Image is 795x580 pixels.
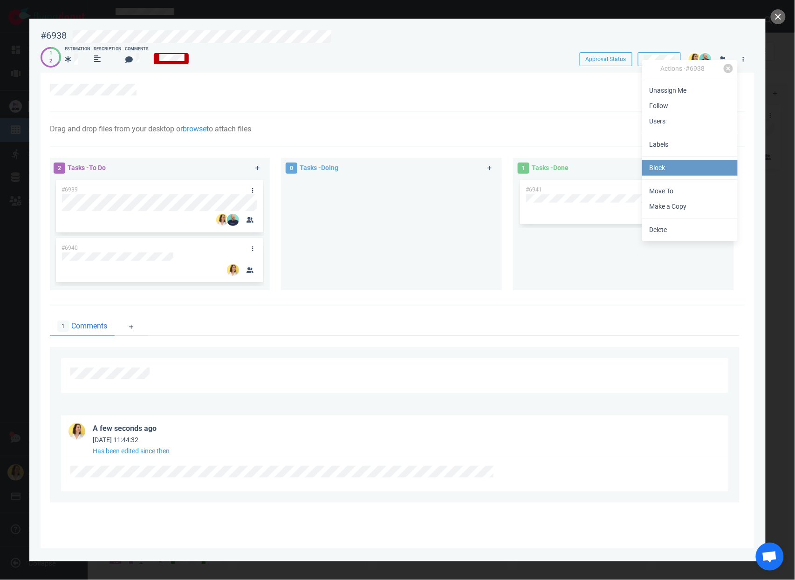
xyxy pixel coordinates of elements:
small: [DATE] 11:44:32 [93,436,138,444]
div: Ouvrir le chat [756,543,784,571]
img: 26 [227,264,239,276]
span: 2 [54,163,65,174]
span: 0 [286,163,297,174]
div: 1 [49,49,52,57]
button: Approval Status [580,52,632,66]
div: 2 [49,57,52,65]
div: #6938 [41,30,67,41]
div: Description [94,46,121,53]
img: 26 [689,53,701,65]
img: 36 [69,423,85,440]
a: browse [183,124,206,133]
a: Unassign Me [642,83,738,98]
a: Follow [642,98,738,114]
a: Move To [642,184,738,199]
span: 1 [57,321,69,332]
span: to attach files [206,124,251,133]
span: #6940 [62,245,78,251]
div: Estimation [65,46,90,53]
img: 26 [699,53,712,65]
small: Has been edited since then [93,447,170,455]
span: Tasks - Done [532,164,569,171]
span: #6939 [62,186,78,193]
div: Comments [125,46,149,53]
a: Delete [642,222,738,238]
button: close [771,9,786,24]
div: a few seconds ago [93,423,157,434]
span: #6941 [526,186,542,193]
span: Tasks - To Do [68,164,106,171]
a: Users [642,114,738,129]
a: Make a Copy [642,199,738,214]
img: 26 [216,214,228,226]
span: 1 [518,163,529,174]
div: Actions · #6938 [642,64,724,75]
a: Labels [642,137,738,152]
span: Drag and drop files from your desktop or [50,124,183,133]
span: Comments [71,321,107,332]
img: 26 [227,214,239,226]
span: Tasks - Doing [300,164,338,171]
a: Block [642,160,738,176]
